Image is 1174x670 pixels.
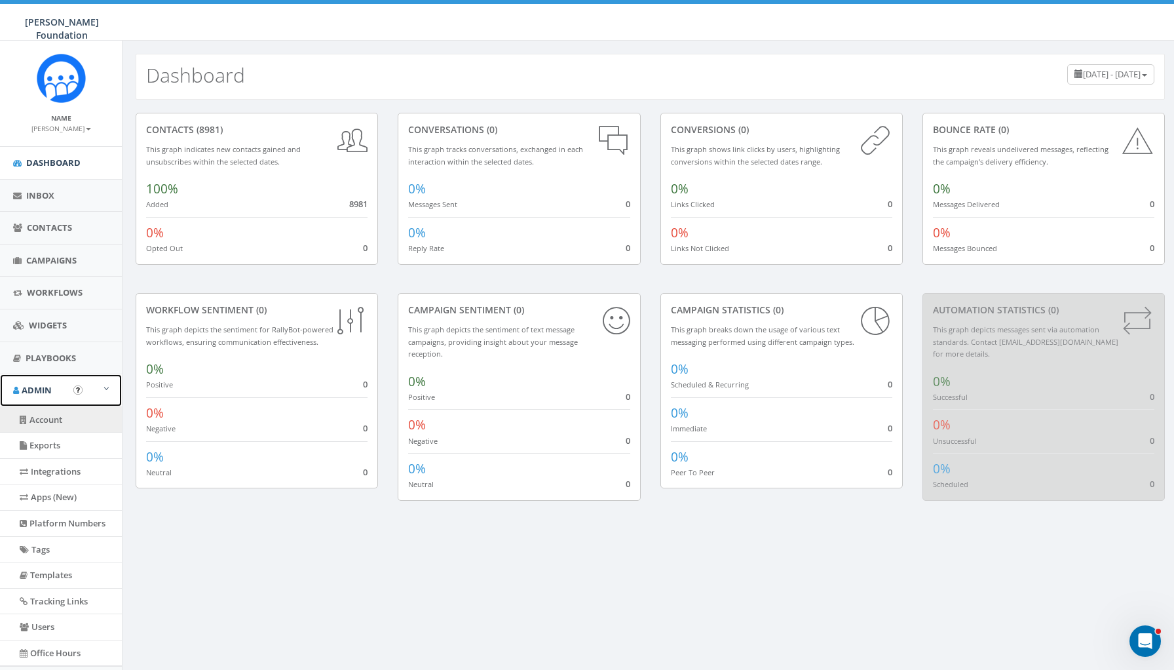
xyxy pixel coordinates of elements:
[671,304,892,317] div: Campaign Statistics
[671,199,715,209] small: Links Clicked
[933,460,951,477] span: 0%
[933,243,997,253] small: Messages Bounced
[146,144,301,167] small: This graph indicates new contacts gained and unsubscribes within the selected dates.
[1150,242,1154,254] span: 0
[408,436,438,446] small: Negative
[671,123,892,136] div: conversions
[146,325,333,347] small: This graph depicts the sentiment for RallyBot-powered workflows, ensuring communication effective...
[146,467,172,477] small: Neutral
[22,384,52,396] span: Admin
[26,352,76,364] span: Playbooks
[194,123,223,136] span: (8981)
[408,325,578,359] small: This graph depicts the sentiment of text message campaigns, providing insight about your message ...
[146,64,245,86] h2: Dashboard
[626,242,630,254] span: 0
[933,416,951,433] span: 0%
[363,422,368,434] span: 0
[408,373,426,390] span: 0%
[363,378,368,390] span: 0
[26,189,54,201] span: Inbox
[363,466,368,478] span: 0
[933,479,968,489] small: Scheduled
[933,392,968,402] small: Successful
[408,180,426,197] span: 0%
[146,243,183,253] small: Opted Out
[933,123,1154,136] div: Bounce Rate
[349,198,368,210] span: 8981
[146,180,178,197] span: 100%
[736,123,749,136] span: (0)
[671,361,689,378] span: 0%
[511,304,524,316] span: (0)
[51,113,71,123] small: Name
[37,54,86,103] img: Rally_Corp_Icon.png
[933,436,977,446] small: Unsuccessful
[888,422,892,434] span: 0
[29,319,67,331] span: Widgets
[888,466,892,478] span: 0
[146,448,164,465] span: 0%
[933,373,951,390] span: 0%
[408,224,426,241] span: 0%
[1150,198,1154,210] span: 0
[484,123,497,136] span: (0)
[1150,435,1154,446] span: 0
[933,304,1154,317] div: Automation Statistics
[26,157,81,168] span: Dashboard
[146,304,368,317] div: Workflow Sentiment
[671,380,749,389] small: Scheduled & Recurring
[31,122,91,134] a: [PERSON_NAME]
[770,304,784,316] span: (0)
[254,304,267,316] span: (0)
[626,198,630,210] span: 0
[146,361,164,378] span: 0%
[671,404,689,422] span: 0%
[1150,478,1154,490] span: 0
[408,392,435,402] small: Positive
[671,144,840,167] small: This graph shows link clicks by users, highlighting conversions within the selected dates range.
[146,424,176,433] small: Negative
[626,435,630,446] span: 0
[146,380,173,389] small: Positive
[933,144,1108,167] small: This graph reveals undelivered messages, reflecting the campaign's delivery efficiency.
[408,144,583,167] small: This graph tracks conversations, exchanged in each interaction within the selected dates.
[888,198,892,210] span: 0
[26,254,77,266] span: Campaigns
[146,199,168,209] small: Added
[31,124,91,133] small: [PERSON_NAME]
[363,242,368,254] span: 0
[671,424,707,433] small: Immediate
[671,180,689,197] span: 0%
[146,123,368,136] div: contacts
[671,448,689,465] span: 0%
[671,224,689,241] span: 0%
[888,378,892,390] span: 0
[408,243,444,253] small: Reply Rate
[408,199,457,209] small: Messages Sent
[671,243,729,253] small: Links Not Clicked
[408,304,630,317] div: Campaign Sentiment
[996,123,1009,136] span: (0)
[27,222,72,233] span: Contacts
[73,385,83,395] button: Open In-App Guide
[27,286,83,298] span: Workflows
[671,325,854,347] small: This graph breaks down the usage of various text messaging performed using different campaign types.
[933,180,951,197] span: 0%
[1046,304,1059,316] span: (0)
[933,325,1118,359] small: This graph depicts messages sent via automation standards. Contact [EMAIL_ADDRESS][DOMAIN_NAME] f...
[25,16,99,41] span: [PERSON_NAME] Foundation
[408,123,630,136] div: conversations
[146,224,164,241] span: 0%
[1129,625,1161,657] iframe: Intercom live chat
[626,478,630,490] span: 0
[933,224,951,241] span: 0%
[933,199,1000,209] small: Messages Delivered
[1150,391,1154,403] span: 0
[408,416,426,433] span: 0%
[408,460,426,477] span: 0%
[626,391,630,403] span: 0
[146,404,164,422] span: 0%
[888,242,892,254] span: 0
[1083,68,1141,80] span: [DATE] - [DATE]
[408,479,434,489] small: Neutral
